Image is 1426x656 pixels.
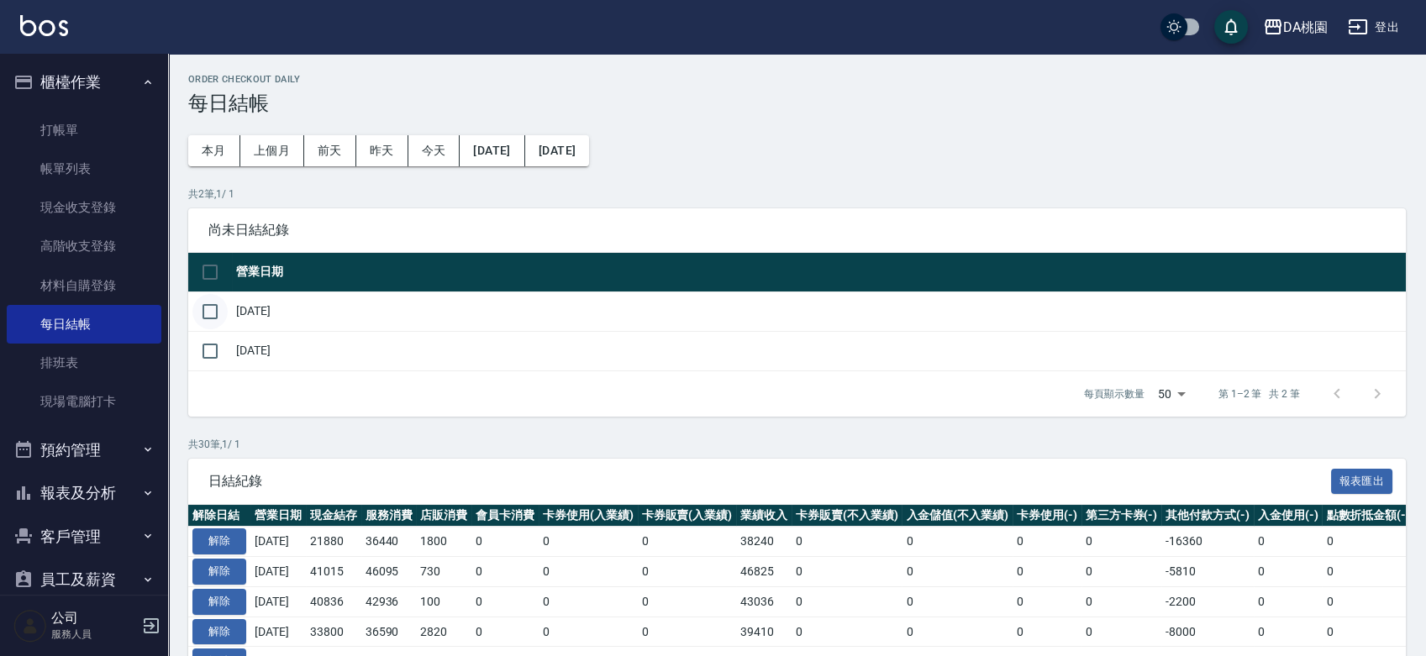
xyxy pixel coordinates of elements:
[1013,527,1081,557] td: 0
[7,150,161,188] a: 帳單列表
[1081,617,1162,647] td: 0
[1013,586,1081,617] td: 0
[356,135,408,166] button: 昨天
[51,627,137,642] p: 服務人員
[792,505,902,527] th: 卡券販賣(不入業績)
[250,557,306,587] td: [DATE]
[408,135,460,166] button: 今天
[192,528,246,554] button: 解除
[525,135,589,166] button: [DATE]
[306,617,361,647] td: 33800
[1256,10,1334,45] button: DA桃園
[7,227,161,265] a: 高階收支登錄
[250,617,306,647] td: [DATE]
[1254,505,1323,527] th: 入金使用(-)
[1322,527,1414,557] td: 0
[7,382,161,421] a: 現場電腦打卡
[416,586,471,617] td: 100
[188,135,240,166] button: 本月
[471,586,539,617] td: 0
[1161,527,1254,557] td: -16360
[7,344,161,382] a: 排班表
[7,558,161,601] button: 員工及薪資
[471,527,539,557] td: 0
[232,291,1406,331] td: [DATE]
[232,331,1406,370] td: [DATE]
[792,527,902,557] td: 0
[361,586,417,617] td: 42936
[1254,617,1323,647] td: 0
[208,222,1386,239] span: 尚未日結紀錄
[7,471,161,515] button: 報表及分析
[1283,17,1328,38] div: DA桃園
[902,527,1013,557] td: 0
[1218,386,1300,401] p: 第 1–2 筆 共 2 筆
[471,505,539,527] th: 會員卡消費
[306,505,361,527] th: 現金結存
[13,609,47,643] img: Person
[250,586,306,617] td: [DATE]
[902,557,1013,587] td: 0
[638,505,737,527] th: 卡券販賣(入業績)
[736,557,792,587] td: 46825
[539,527,638,557] td: 0
[1013,617,1081,647] td: 0
[192,589,246,615] button: 解除
[1161,505,1254,527] th: 其他付款方式(-)
[736,527,792,557] td: 38240
[20,15,68,36] img: Logo
[1331,472,1393,488] a: 報表匯出
[188,505,250,527] th: 解除日結
[902,505,1013,527] th: 入金儲值(不入業績)
[1151,371,1192,417] div: 50
[416,527,471,557] td: 1800
[1081,557,1162,587] td: 0
[250,505,306,527] th: 營業日期
[306,527,361,557] td: 21880
[232,253,1406,292] th: 營業日期
[7,188,161,227] a: 現金收支登錄
[7,428,161,472] button: 預約管理
[361,557,417,587] td: 46095
[7,515,161,559] button: 客戶管理
[188,437,1406,452] p: 共 30 筆, 1 / 1
[7,305,161,344] a: 每日結帳
[792,557,902,587] td: 0
[1254,586,1323,617] td: 0
[638,557,737,587] td: 0
[416,557,471,587] td: 730
[361,617,417,647] td: 36590
[736,586,792,617] td: 43036
[188,74,1406,85] h2: Order checkout daily
[1081,527,1162,557] td: 0
[361,505,417,527] th: 服務消費
[539,586,638,617] td: 0
[638,527,737,557] td: 0
[792,617,902,647] td: 0
[539,505,638,527] th: 卡券使用(入業績)
[638,586,737,617] td: 0
[1214,10,1248,44] button: save
[1341,12,1406,43] button: 登出
[250,527,306,557] td: [DATE]
[7,60,161,104] button: 櫃檯作業
[361,527,417,557] td: 36440
[1322,557,1414,587] td: 0
[306,586,361,617] td: 40836
[240,135,304,166] button: 上個月
[1322,505,1414,527] th: 點數折抵金額(-)
[1013,505,1081,527] th: 卡券使用(-)
[51,610,137,627] h5: 公司
[539,557,638,587] td: 0
[306,557,361,587] td: 41015
[188,92,1406,115] h3: 每日結帳
[736,505,792,527] th: 業績收入
[416,617,471,647] td: 2820
[1322,617,1414,647] td: 0
[1161,617,1254,647] td: -8000
[471,557,539,587] td: 0
[1081,505,1162,527] th: 第三方卡券(-)
[7,111,161,150] a: 打帳單
[460,135,524,166] button: [DATE]
[638,617,737,647] td: 0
